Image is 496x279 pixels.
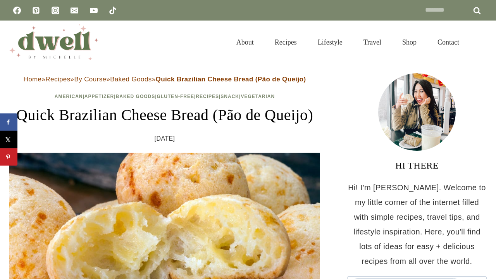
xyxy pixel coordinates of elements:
a: Baked Goods [110,76,152,83]
a: Recipes [45,76,70,83]
a: Vegetarian [241,94,275,99]
a: About [226,29,264,56]
a: Recipes [196,94,219,99]
p: Hi! I'm [PERSON_NAME]. Welcome to my little corner of the internet filled with simple recipes, tr... [347,180,487,269]
nav: Primary Navigation [226,29,470,56]
img: DWELL by michelle [9,24,98,60]
a: Travel [353,29,392,56]
button: View Search Form [474,36,487,49]
a: Gluten-Free [157,94,194,99]
a: American [55,94,83,99]
a: Appetizer [84,94,114,99]
a: Recipes [264,29,307,56]
h3: HI THERE [347,158,487,172]
a: Email [67,3,82,18]
a: Contact [427,29,470,56]
span: | | | | | | [55,94,275,99]
a: Instagram [48,3,63,18]
a: Snack [220,94,239,99]
a: Lifestyle [307,29,353,56]
a: Baked Goods [116,94,155,99]
a: Facebook [9,3,25,18]
time: [DATE] [155,133,175,145]
a: YouTube [86,3,102,18]
a: TikTok [105,3,121,18]
a: Shop [392,29,427,56]
a: Pinterest [28,3,44,18]
strong: Quick Brazilian Cheese Bread (Pão de Queijo) [156,76,306,83]
a: By Course [74,76,106,83]
a: Home [24,76,42,83]
h1: Quick Brazilian Cheese Bread (Pão de Queijo) [9,103,320,127]
span: » » » » [24,76,306,83]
